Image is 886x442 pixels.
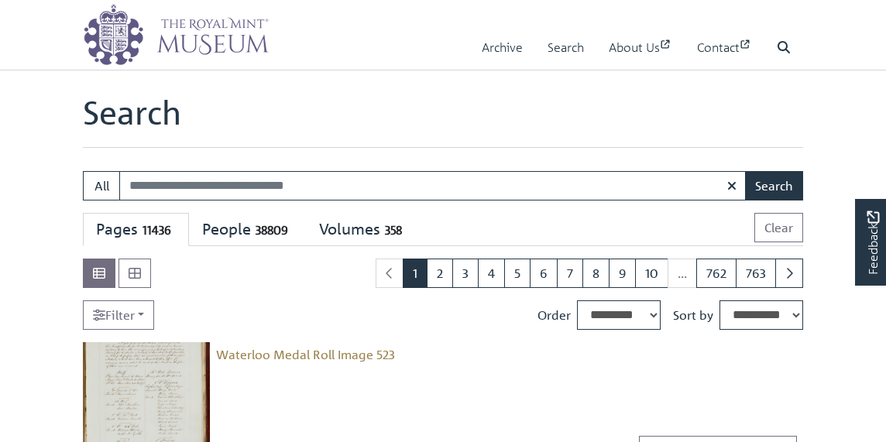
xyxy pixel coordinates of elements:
a: Goto page 4 [478,259,505,288]
a: Goto page 763 [736,259,776,288]
a: Goto page 9 [609,259,636,288]
span: Goto page 1 [403,259,428,288]
div: People [202,220,293,239]
a: Contact [697,26,752,70]
span: Feedback [864,211,882,275]
button: Search [745,171,803,200]
span: 11436 [138,221,176,239]
button: Clear [754,213,803,242]
nav: pagination [369,259,803,288]
img: logo_wide.png [83,4,269,66]
a: Would you like to provide feedback? [855,199,886,286]
label: Order [537,306,571,324]
a: Archive [482,26,523,70]
h1: Search [83,93,803,147]
a: Next page [775,259,803,288]
a: Goto page 762 [696,259,737,288]
a: Goto page 8 [582,259,610,288]
a: Waterloo Medal Roll Image 523 [216,347,395,362]
span: 38809 [251,221,293,239]
span: 358 [380,221,407,239]
label: Sort by [673,306,713,324]
a: Filter [83,300,154,330]
a: Goto page 10 [635,259,668,288]
button: All [83,171,120,200]
a: Goto page 5 [504,259,531,288]
input: Enter one or more search terms... [119,171,747,200]
a: Goto page 2 [427,259,453,288]
a: Goto page 3 [452,259,479,288]
a: Goto page 6 [530,259,558,288]
a: Search [548,26,584,70]
a: Goto page 7 [557,259,583,288]
div: Pages [96,220,176,239]
div: Volumes [319,220,407,239]
a: About Us [609,26,672,70]
li: Previous page [376,259,404,288]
